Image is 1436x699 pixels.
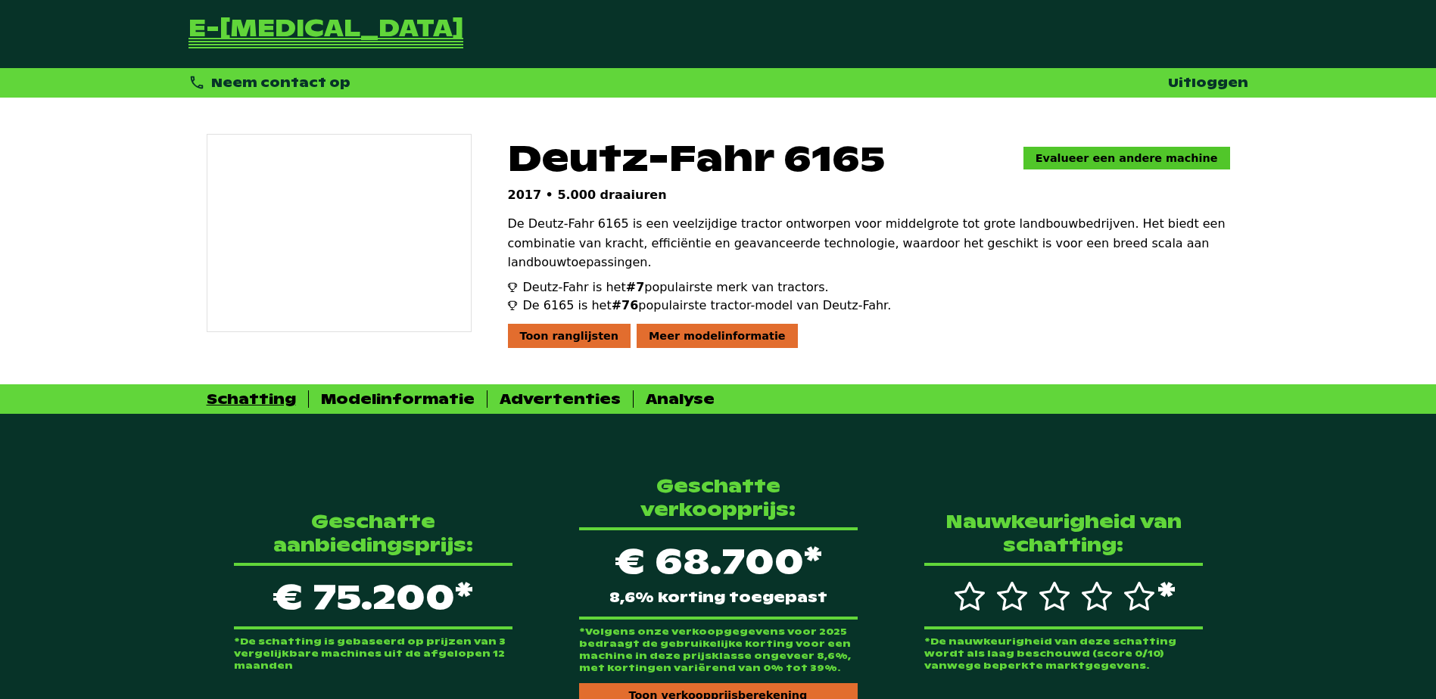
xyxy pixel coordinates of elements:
div: Analyse [646,390,715,408]
span: Deutz-Fahr 6165 [508,134,885,182]
p: De Deutz-Fahr 6165 is een veelzijdige tractor ontworpen voor middelgrote tot grote landbouwbedrij... [508,214,1230,272]
div: Schatting [207,390,296,408]
span: De 6165 is het populairste tractor-model van Deutz-Fahr. [523,297,892,315]
p: € 75.200* [234,563,512,629]
span: Deutz-Fahr is het populairste merk van tractors. [523,278,829,297]
p: Nauwkeurigheid van schatting: [924,510,1203,557]
div: Modelinformatie [321,390,475,408]
p: *De schatting is gebaseerd op prijzen van 3 vergelijkbare machines uit de afgelopen 12 maanden [234,635,512,672]
div: Advertenties [500,390,621,408]
div: € 68.700* [579,527,858,620]
span: 8,6% korting toegepast [609,591,827,604]
div: Neem contact op [188,74,351,92]
p: Geschatte verkoopprijs: [579,474,858,521]
div: Toon ranglijsten [508,324,631,348]
span: Neem contact op [211,75,350,91]
p: 2017 • 5.000 draaiuren [508,188,1230,202]
a: Terug naar de startpagina [188,18,463,50]
span: #76 [612,298,639,312]
a: Evalueer een andere machine [1023,147,1230,169]
p: Geschatte aanbiedingsprijs: [234,510,512,557]
span: #7 [626,280,645,294]
p: *Volgens onze verkoopgegevens voor 2025 bedraagt de gebruikelijke korting voor een machine in dez... [579,626,858,674]
p: *De nauwkeurigheid van deze schatting wordt als laag beschouwd (score 0/10) vanwege beperkte mark... [924,635,1203,672]
div: Meer modelinformatie [637,324,798,348]
a: Uitloggen [1168,75,1248,91]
